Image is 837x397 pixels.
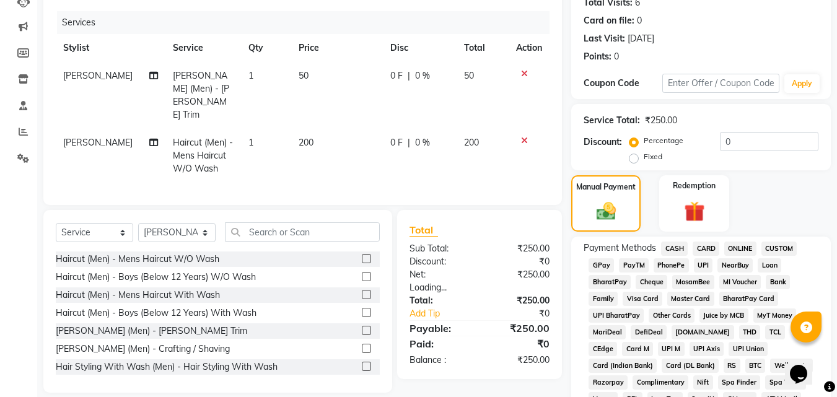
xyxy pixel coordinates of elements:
iframe: chat widget [785,347,825,385]
span: Card (DL Bank) [662,359,719,373]
span: Razorpay [589,375,628,390]
div: Balance : [400,354,480,367]
span: RS [724,359,740,373]
span: ONLINE [724,242,756,256]
div: Payable: [400,321,480,336]
div: Hair Styling With Wash (Men) - Hair Styling With Wash [56,360,278,373]
span: UPI BharatPay [589,308,644,323]
span: | [408,69,410,82]
span: PhonePe [654,258,689,273]
div: ₹250.00 [480,268,559,281]
div: ₹0 [493,307,559,320]
div: Paid: [400,336,480,351]
div: [DATE] [628,32,654,45]
span: 50 [299,70,309,81]
span: UPI Union [729,342,768,356]
div: 0 [614,50,619,63]
div: Discount: [584,136,622,149]
span: [PERSON_NAME] [63,70,133,81]
div: Sub Total: [400,242,480,255]
span: UPI Axis [690,342,724,356]
div: Services [57,11,559,34]
span: [PERSON_NAME] (Men) - [PERSON_NAME] Trim [173,70,229,120]
span: Card (Indian Bank) [589,359,657,373]
span: | [408,136,410,149]
span: MI Voucher [719,275,761,289]
th: Action [509,34,550,62]
div: ₹250.00 [480,242,559,255]
span: Total [410,224,438,237]
div: ₹0 [480,336,559,351]
label: Fixed [644,151,662,162]
span: Family [589,292,618,306]
span: BTC [745,359,766,373]
div: Service Total: [584,114,640,127]
a: Add Tip [400,307,493,320]
span: Card M [622,342,653,356]
span: PayTM [619,258,649,273]
div: Loading... [400,281,559,294]
span: Juice by MCB [699,308,748,323]
span: Master Card [667,292,714,306]
span: Nift [693,375,713,390]
span: [DOMAIN_NAME] [672,325,734,339]
th: Disc [383,34,457,62]
button: Apply [784,74,820,93]
span: Spa Finder [718,375,761,390]
span: Visa Card [623,292,662,306]
span: GPay [589,258,614,273]
div: Net: [400,268,480,281]
th: Stylist [56,34,165,62]
span: NearBuy [717,258,753,273]
span: 0 F [390,136,403,149]
span: Wellnessta [770,359,813,373]
div: Total: [400,294,480,307]
div: ₹0 [480,255,559,268]
span: 50 [464,70,474,81]
span: Bank [766,275,790,289]
img: _cash.svg [590,200,622,222]
span: [PERSON_NAME] [63,137,133,148]
th: Service [165,34,241,62]
span: Spa Week [765,375,806,390]
div: Haircut (Men) - Mens Haircut With Wash [56,289,220,302]
img: _gift.svg [678,199,711,224]
th: Total [457,34,509,62]
div: ₹250.00 [645,114,677,127]
span: CEdge [589,342,617,356]
div: ₹250.00 [480,354,559,367]
span: CUSTOM [761,242,797,256]
th: Qty [241,34,291,62]
span: THD [739,325,761,339]
th: Price [291,34,383,62]
span: Other Cards [649,308,695,323]
span: MariDeal [589,325,626,339]
div: [PERSON_NAME] (Men) - Crafting / Shaving [56,342,230,356]
span: BharatPay Card [719,292,779,306]
span: MyT Money [753,308,797,323]
span: UPI M [658,342,685,356]
span: Loan [758,258,781,273]
div: ₹250.00 [480,321,559,336]
div: Haircut (Men) - Boys (Below 12 Years) With Wash [56,307,256,320]
span: DefiDeal [631,325,667,339]
div: 0 [637,14,642,27]
div: Card on file: [584,14,634,27]
label: Redemption [673,180,716,191]
div: [PERSON_NAME] (Men) - [PERSON_NAME] Trim [56,325,247,338]
span: CARD [693,242,719,256]
span: Complimentary [633,375,688,390]
span: 0 % [415,136,430,149]
div: Discount: [400,255,480,268]
div: ₹250.00 [480,294,559,307]
span: 0 % [415,69,430,82]
label: Percentage [644,135,683,146]
div: Last Visit: [584,32,625,45]
span: MosamBee [672,275,714,289]
span: Payment Methods [584,242,656,255]
span: 1 [248,137,253,148]
div: Haircut (Men) - Boys (Below 12 Years) W/O Wash [56,271,256,284]
label: Manual Payment [576,181,636,193]
span: TCL [765,325,785,339]
div: Coupon Code [584,77,662,90]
